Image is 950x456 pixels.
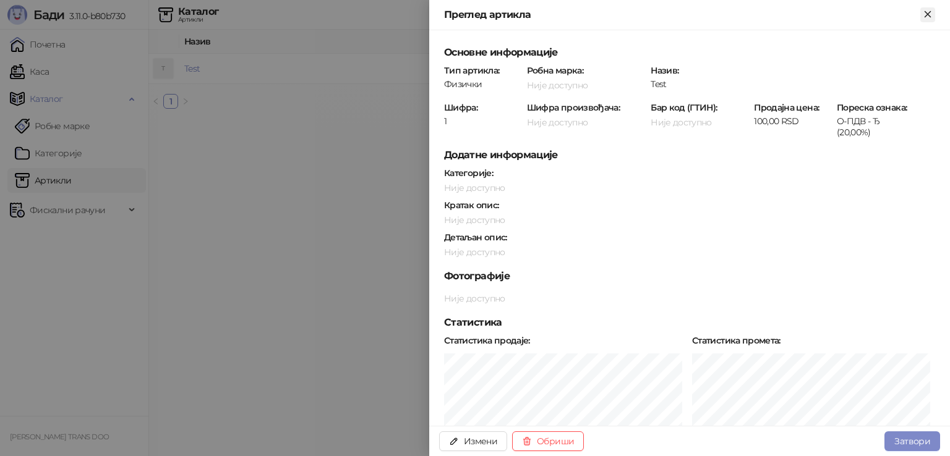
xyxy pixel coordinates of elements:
strong: Бар код (ГТИН) : [651,102,717,113]
span: Није доступно [444,182,505,193]
strong: Продајна цена : [754,102,819,113]
strong: Назив : [651,65,678,76]
strong: Пореска ознака : [837,102,907,113]
span: Није доступно [527,80,588,91]
h5: Статистика [444,315,935,330]
div: Test [649,78,936,90]
strong: Шифра : [444,102,477,113]
span: Није доступно [651,117,712,128]
strong: Категорије : [444,167,493,179]
div: 1 [443,116,523,127]
button: Обриши [512,431,584,451]
strong: Статистика продаје : [444,335,530,346]
h5: Основне информације [444,45,935,60]
button: Измени [439,431,507,451]
div: О-ПДВ - Ђ (20,00%) [836,116,916,138]
div: Физички [443,78,523,90]
h5: Фотографије [444,269,935,284]
div: 100,00 RSD [753,116,833,127]
button: Close [920,7,935,22]
span: Није доступно [444,247,505,258]
div: Преглед артикла [444,7,920,22]
span: Није доступно [527,117,588,128]
span: Није доступно [444,293,505,304]
strong: Шифра произвођача : [527,102,620,113]
strong: Робна марка : [527,65,583,76]
span: Није доступно [444,214,505,226]
h5: Додатне информације [444,148,935,163]
strong: Детаљан опис : [444,232,507,243]
strong: Статистика промета : [692,335,781,346]
strong: Кратак опис : [444,200,499,211]
button: Затвори [884,431,940,451]
strong: Тип артикла : [444,65,499,76]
